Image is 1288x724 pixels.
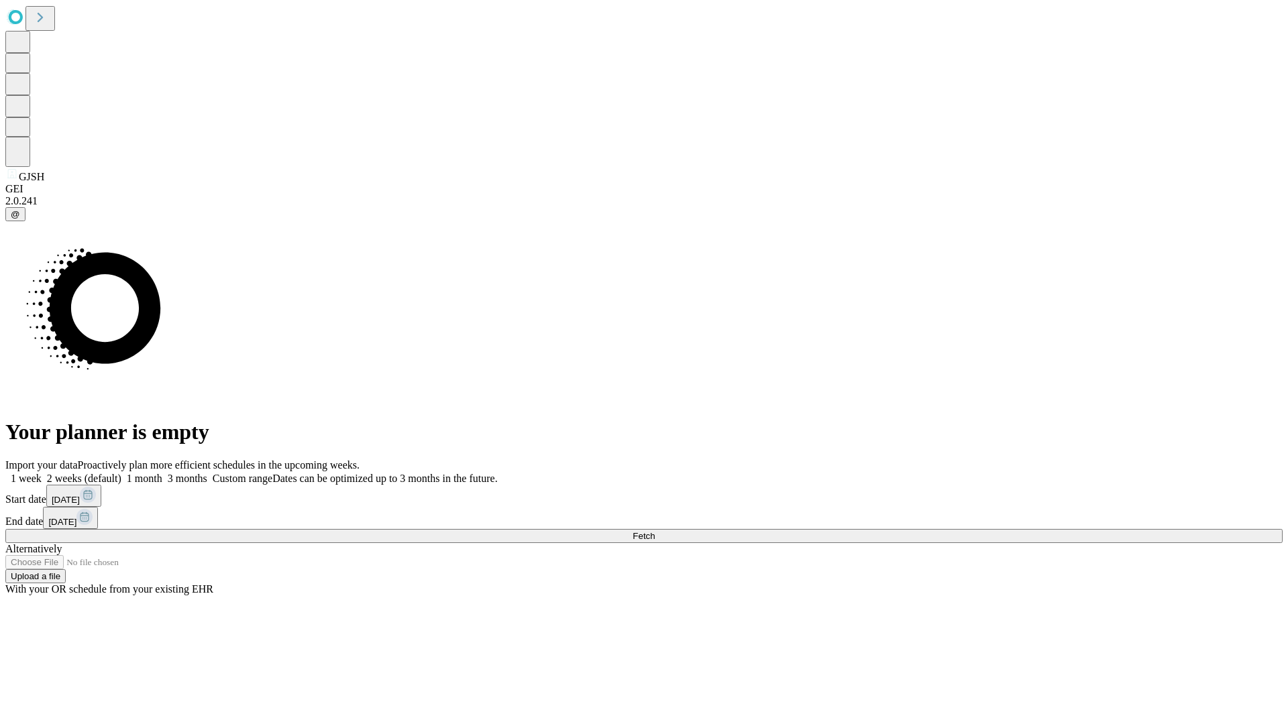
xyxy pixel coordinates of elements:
span: Proactively plan more efficient schedules in the upcoming weeks. [78,459,360,471]
span: 1 week [11,473,42,484]
span: Fetch [633,531,655,541]
button: Upload a file [5,569,66,583]
span: Alternatively [5,543,62,554]
button: Fetch [5,529,1283,543]
span: Custom range [213,473,272,484]
h1: Your planner is empty [5,420,1283,444]
span: @ [11,209,20,219]
span: [DATE] [52,495,80,505]
button: [DATE] [43,507,98,529]
div: End date [5,507,1283,529]
span: 2 weeks (default) [47,473,121,484]
span: [DATE] [48,517,76,527]
div: GEI [5,183,1283,195]
span: Import your data [5,459,78,471]
div: Start date [5,485,1283,507]
div: 2.0.241 [5,195,1283,207]
span: Dates can be optimized up to 3 months in the future. [272,473,497,484]
span: With your OR schedule from your existing EHR [5,583,213,595]
span: 1 month [127,473,162,484]
span: GJSH [19,171,44,182]
span: 3 months [168,473,207,484]
button: [DATE] [46,485,101,507]
button: @ [5,207,25,221]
